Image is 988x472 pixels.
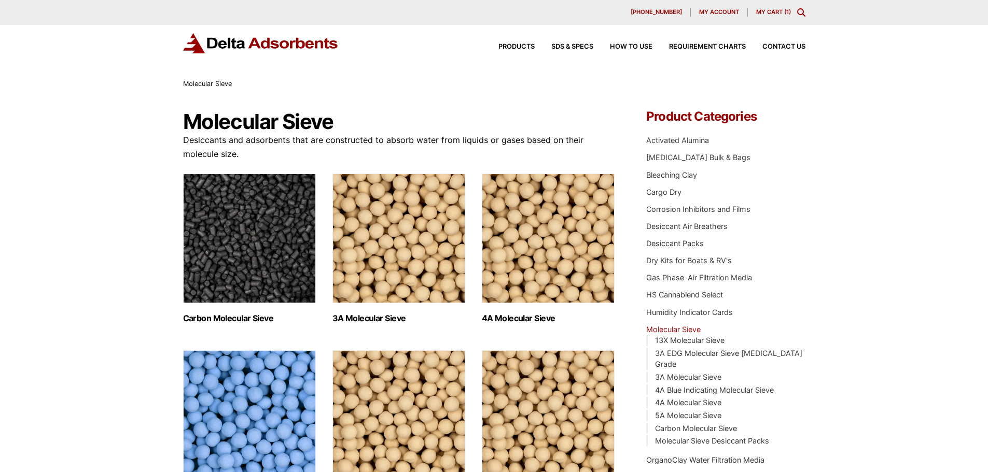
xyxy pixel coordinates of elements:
[646,273,752,282] a: Gas Phase-Air Filtration Media
[655,398,721,407] a: 4A Molecular Sieve
[756,8,791,16] a: My Cart (1)
[652,44,746,50] a: Requirement Charts
[699,9,739,15] span: My account
[655,411,721,420] a: 5A Molecular Sieve
[646,153,750,162] a: [MEDICAL_DATA] Bulk & Bags
[183,33,339,53] img: Delta Adsorbents
[646,205,750,213] a: Corrosion Inhibitors and Films
[646,170,697,179] a: Bleaching Clay
[655,424,737,433] a: Carbon Molecular Sieve
[691,8,748,17] a: My account
[183,80,232,88] span: Molecular Sieve
[631,9,682,15] span: [PHONE_NUMBER]
[646,136,709,145] a: Activated Alumina
[183,110,616,133] h1: Molecular Sieve
[655,373,721,381] a: 3A Molecular Sieve
[482,174,615,323] a: Visit product category 4A Molecular Sieve
[655,385,774,394] a: 4A Blue Indicating Molecular Sieve
[646,325,701,334] a: Molecular Sieve
[646,188,681,196] a: Cargo Dry
[551,44,593,50] span: SDS & SPECS
[646,239,704,248] a: Desiccant Packs
[646,222,728,231] a: Desiccant Air Breathers
[797,8,805,17] div: Toggle Modal Content
[746,44,805,50] a: Contact Us
[183,133,616,161] p: Desiccants and adsorbents that are constructed to absorb water from liquids or gases based on the...
[669,44,746,50] span: Requirement Charts
[655,349,802,369] a: 3A EDG Molecular Sieve [MEDICAL_DATA] Grade
[646,256,732,265] a: Dry Kits for Boats & RV's
[646,110,805,123] h4: Product Categories
[622,8,691,17] a: [PHONE_NUMBER]
[183,313,316,323] h2: Carbon Molecular Sieve
[646,455,764,464] a: OrganoClay Water Filtration Media
[646,290,723,299] a: HS Cannablend Select
[482,313,615,323] h2: 4A Molecular Sieve
[786,8,789,16] span: 1
[535,44,593,50] a: SDS & SPECS
[183,174,316,323] a: Visit product category Carbon Molecular Sieve
[482,174,615,303] img: 4A Molecular Sieve
[332,313,465,323] h2: 3A Molecular Sieve
[482,44,535,50] a: Products
[646,308,733,317] a: Humidity Indicator Cards
[498,44,535,50] span: Products
[183,174,316,303] img: Carbon Molecular Sieve
[332,174,465,303] img: 3A Molecular Sieve
[593,44,652,50] a: How to Use
[610,44,652,50] span: How to Use
[655,336,725,345] a: 13X Molecular Sieve
[762,44,805,50] span: Contact Us
[332,174,465,323] a: Visit product category 3A Molecular Sieve
[655,436,769,445] a: Molecular Sieve Desiccant Packs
